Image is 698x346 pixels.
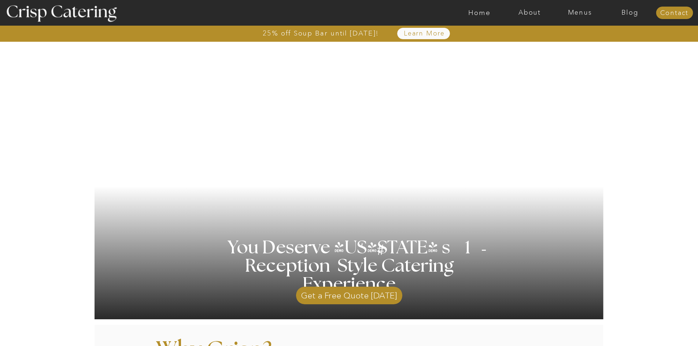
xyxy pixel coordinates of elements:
a: Menus [555,9,605,16]
h3: ' [467,230,488,272]
a: Contact [656,10,693,17]
h1: You Deserve [US_STATE] s 1 Reception Style Catering Experience [202,239,496,294]
iframe: podium webchat widget bubble [639,309,698,346]
h3: # [361,243,402,264]
a: Home [454,9,505,16]
a: 25% off Soup Bar until [DATE]! [236,30,405,37]
a: About [505,9,555,16]
h3: ' [347,239,377,257]
a: Blog [605,9,655,16]
a: Learn More [387,30,462,37]
a: Get a Free Quote [DATE] [296,283,402,304]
